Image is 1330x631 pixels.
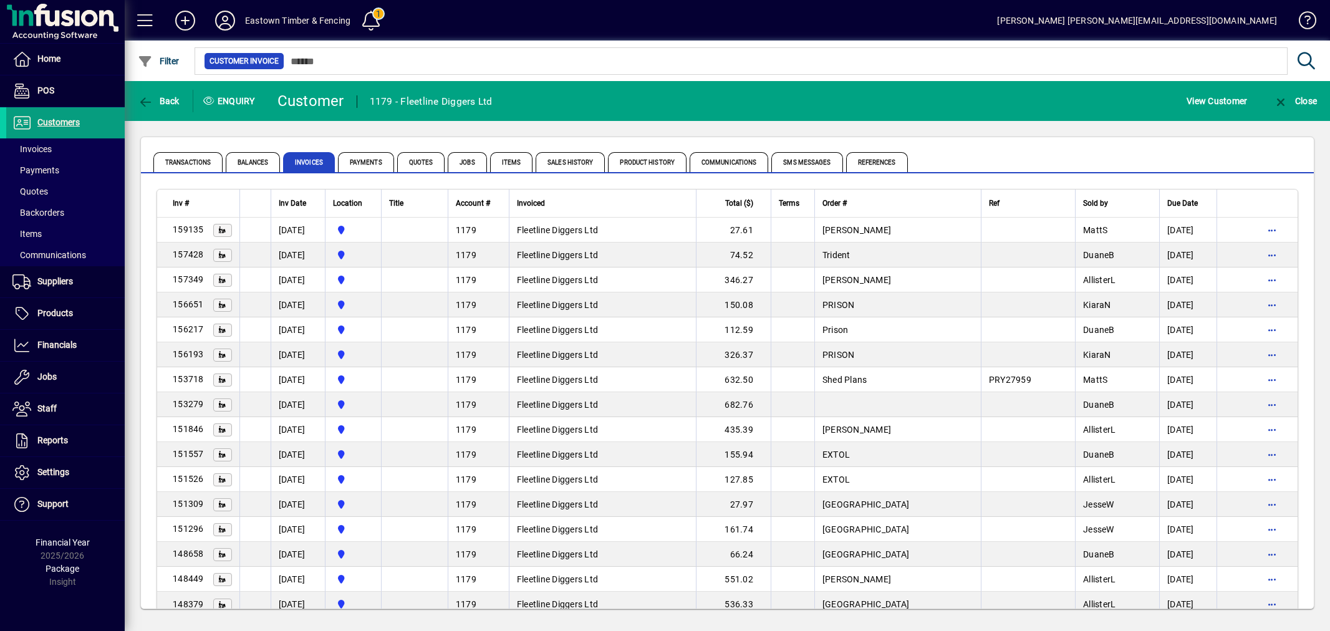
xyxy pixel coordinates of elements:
td: 27.61 [696,218,771,243]
span: Sales History [536,152,605,172]
a: Knowledge Base [1289,2,1314,43]
span: Back [138,96,180,106]
span: 151846 [173,424,204,434]
span: Home [37,54,60,64]
span: Holyoake St [333,547,373,561]
span: Inv # [173,196,189,210]
span: Prison [822,325,849,335]
app-page-header-button: Close enquiry [1260,90,1330,112]
td: 66.24 [696,542,771,567]
button: More options [1262,494,1282,514]
a: Jobs [6,362,125,393]
span: Fleetline Diggers Ltd [517,499,598,509]
span: Fleetline Diggers Ltd [517,450,598,460]
a: Staff [6,393,125,425]
td: [DATE] [1159,492,1217,517]
a: Home [6,44,125,75]
span: Holyoake St [333,373,373,387]
a: Support [6,489,125,520]
span: 156193 [173,349,204,359]
span: 1179 [456,300,476,310]
span: Customer Invoice [210,55,279,67]
td: [DATE] [271,442,325,467]
div: Due Date [1167,196,1209,210]
span: Holyoake St [333,423,373,436]
td: 161.74 [696,517,771,542]
a: Communications [6,244,125,266]
span: Holyoake St [333,498,373,511]
td: [DATE] [1159,243,1217,267]
span: AllisterL [1083,599,1116,609]
a: Financials [6,330,125,361]
span: Staff [37,403,57,413]
span: Suppliers [37,276,73,286]
div: Order # [822,196,973,210]
td: 551.02 [696,567,771,592]
span: Invoices [283,152,335,172]
div: Customer [277,91,344,111]
span: Financials [37,340,77,350]
span: Total ($) [725,196,753,210]
td: [DATE] [1159,317,1217,342]
span: JesseW [1083,499,1114,509]
td: [DATE] [271,292,325,317]
div: Enquiry [193,91,268,111]
span: Sold by [1083,196,1108,210]
button: More options [1262,245,1282,265]
td: 150.08 [696,292,771,317]
td: [DATE] [1159,592,1217,617]
div: Sold by [1083,196,1152,210]
app-page-header-button: Back [125,90,193,112]
button: Profile [205,9,245,32]
td: [DATE] [271,467,325,492]
td: [DATE] [1159,267,1217,292]
span: 151296 [173,524,204,534]
td: [DATE] [1159,567,1217,592]
span: 156217 [173,324,204,334]
td: [DATE] [1159,218,1217,243]
span: 156651 [173,299,204,309]
a: Quotes [6,181,125,202]
td: [DATE] [1159,367,1217,392]
td: 346.27 [696,267,771,292]
span: Fleetline Diggers Ltd [517,549,598,559]
span: Due Date [1167,196,1198,210]
td: [DATE] [271,218,325,243]
td: [DATE] [271,243,325,267]
span: 148658 [173,549,204,559]
span: Communications [12,250,86,260]
a: Products [6,298,125,329]
span: Holyoake St [333,473,373,486]
span: 153718 [173,374,204,384]
div: Title [389,196,440,210]
td: 127.85 [696,467,771,492]
div: Inv # [173,196,232,210]
button: More options [1262,345,1282,365]
button: More options [1262,295,1282,315]
div: Invoiced [517,196,688,210]
td: 632.50 [696,367,771,392]
td: [DATE] [1159,467,1217,492]
span: Quotes [12,186,48,196]
td: [DATE] [271,392,325,417]
span: 1179 [456,474,476,484]
span: Invoiced [517,196,545,210]
td: [DATE] [271,317,325,342]
button: View Customer [1183,90,1250,112]
td: [DATE] [1159,292,1217,317]
span: Fleetline Diggers Ltd [517,375,598,385]
span: Holyoake St [333,398,373,412]
td: [DATE] [271,417,325,442]
span: Fleetline Diggers Ltd [517,599,598,609]
span: Trident [822,250,851,260]
td: [DATE] [271,542,325,567]
span: 1179 [456,250,476,260]
span: POS [37,85,54,95]
span: 1179 [456,450,476,460]
span: [PERSON_NAME] [822,225,891,235]
td: 536.33 [696,592,771,617]
td: [DATE] [271,517,325,542]
span: AllisterL [1083,275,1116,285]
span: Fleetline Diggers Ltd [517,524,598,534]
span: [PERSON_NAME] [822,275,891,285]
